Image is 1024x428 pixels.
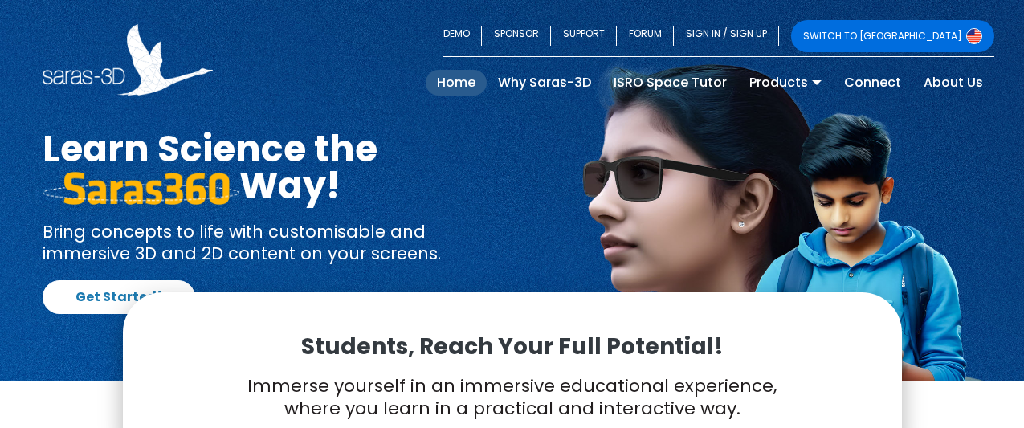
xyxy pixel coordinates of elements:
[833,70,912,96] a: Connect
[443,20,482,52] a: DEMO
[43,172,239,204] img: saras 360
[674,20,779,52] a: SIGN IN / SIGN UP
[966,28,982,44] img: Switch to USA
[487,70,602,96] a: Why Saras-3D
[163,332,862,361] p: Students, Reach Your Full Potential!
[426,70,487,96] a: Home
[551,20,617,52] a: SUPPORT
[43,24,214,96] img: Saras 3D
[617,20,674,52] a: FORUM
[43,221,500,265] p: Bring concepts to life with customisable and immersive 3D and 2D content on your screens.
[738,70,833,96] a: Products
[43,130,500,204] h1: Learn Science the Way!
[602,70,738,96] a: ISRO Space Tutor
[791,20,994,52] a: SWITCH TO [GEOGRAPHIC_DATA]
[482,20,551,52] a: SPONSOR
[43,280,195,314] a: Get Started!
[163,375,862,421] p: Immerse yourself in an immersive educational experience, where you learn in a practical and inter...
[912,70,994,96] a: About Us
